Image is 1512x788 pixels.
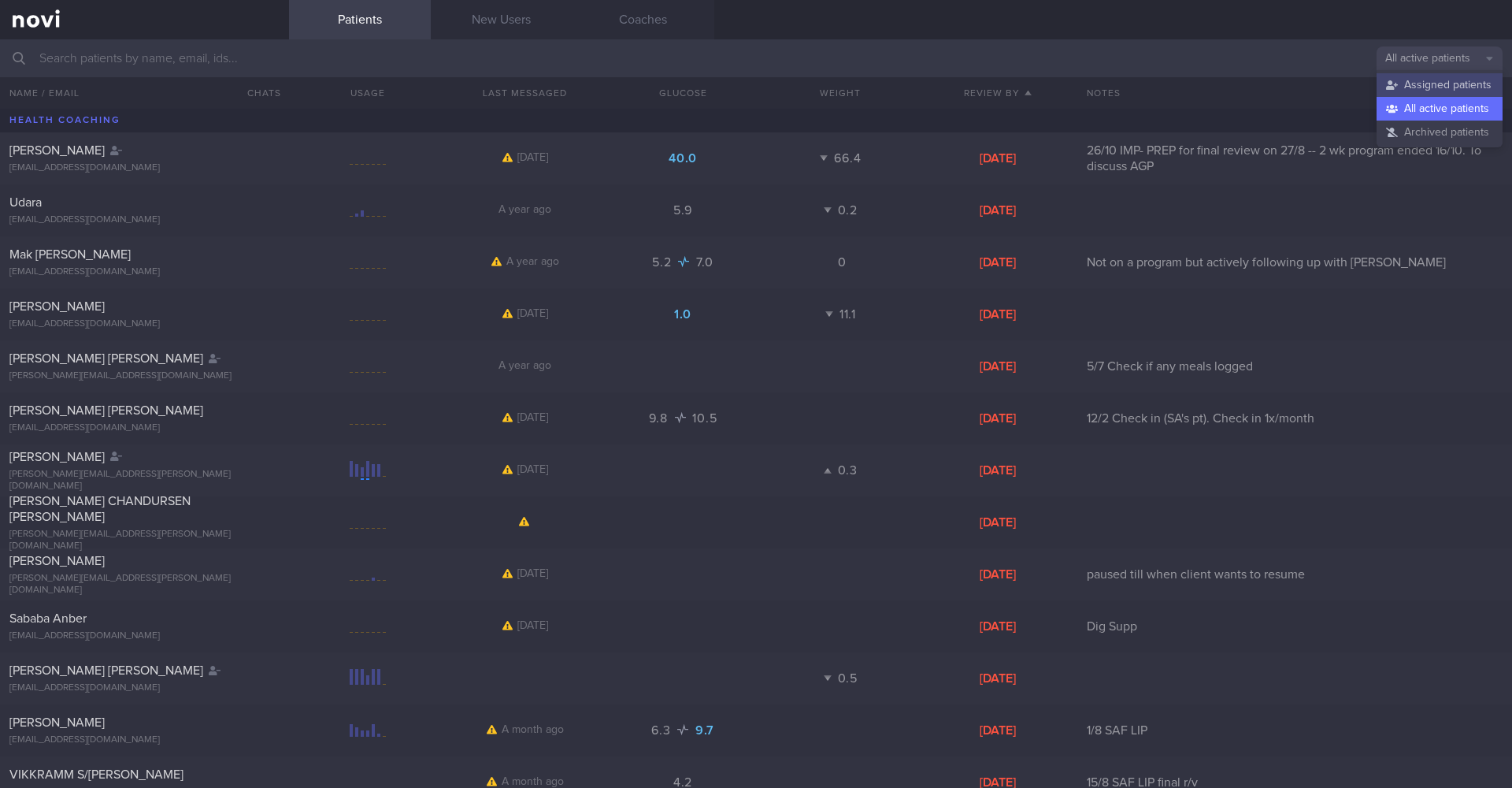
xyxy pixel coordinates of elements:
span: 11.1 [839,308,856,321]
button: Review By [919,77,1077,109]
button: Weight [762,77,919,109]
span: [PERSON_NAME] [9,300,105,313]
div: [EMAIL_ADDRESS][DOMAIN_NAME] [9,266,280,278]
button: Assigned patients [1377,73,1503,97]
div: [EMAIL_ADDRESS][DOMAIN_NAME] [9,682,280,694]
div: [PERSON_NAME][EMAIL_ADDRESS][DOMAIN_NAME] [9,370,280,382]
div: [PERSON_NAME][EMAIL_ADDRESS][PERSON_NAME][DOMAIN_NAME] [9,529,280,552]
span: [PERSON_NAME] CHANDURSEN [PERSON_NAME] [9,495,191,523]
button: All active patients [1377,97,1503,121]
div: Usage [289,77,447,109]
span: Sababa Anber [9,612,87,625]
div: Notes [1077,77,1512,109]
div: 12/2 Check in (SA's pt). Check in 1x/month [1077,411,1512,426]
div: [PERSON_NAME][EMAIL_ADDRESS][PERSON_NAME][DOMAIN_NAME] [9,469,280,492]
span: [DATE] [517,152,548,163]
button: Glucose [604,77,762,109]
span: 1.0 [674,308,691,321]
div: [EMAIL_ADDRESS][DOMAIN_NAME] [9,318,280,330]
span: 0.5 [838,672,858,685]
span: A year ago [498,360,551,371]
span: [PERSON_NAME] [PERSON_NAME] [9,664,203,677]
div: [DATE] [919,619,1077,634]
div: 1/8 SAF LIP [1077,723,1512,738]
button: All active patients [1377,46,1503,70]
span: [DATE] [517,568,548,579]
div: [DATE] [919,307,1077,322]
span: [PERSON_NAME] [9,144,105,157]
span: A year ago [498,204,551,215]
button: Chats [226,77,289,109]
div: [DATE] [919,151,1077,166]
div: [EMAIL_ADDRESS][DOMAIN_NAME] [9,162,280,174]
span: [DATE] [517,464,548,475]
div: [EMAIL_ADDRESS][DOMAIN_NAME] [9,214,280,226]
div: [DATE] [919,515,1077,530]
div: paused till when client wants to resume [1077,567,1512,582]
span: 40.0 [669,152,697,165]
div: [DATE] [919,203,1077,218]
span: A year ago [506,256,559,267]
span: 0 [838,256,847,269]
span: 10.5 [692,412,717,425]
div: [PERSON_NAME][EMAIL_ADDRESS][PERSON_NAME][DOMAIN_NAME] [9,573,280,597]
span: [DATE] [517,308,548,319]
span: Udara [9,196,42,209]
div: [DATE] [919,671,1077,686]
span: [PERSON_NAME] [PERSON_NAME] [9,352,203,365]
span: [DATE] [517,620,548,631]
span: 9.8 [649,412,672,425]
span: Mak [PERSON_NAME] [9,248,131,261]
span: A month ago [502,724,564,735]
span: [PERSON_NAME] [9,716,105,729]
div: 26/10 IMP- PREP for final review on 27/8 -- 2 wk program ended 16/10. To discuss AGP [1077,143,1512,174]
div: [EMAIL_ADDRESS][DOMAIN_NAME] [9,422,280,434]
span: VIKKRAMM S/[PERSON_NAME] [9,768,183,781]
div: [EMAIL_ADDRESS][DOMAIN_NAME] [9,630,280,642]
div: Dig Supp [1077,619,1512,634]
div: [DATE] [919,359,1077,374]
span: 5.9 [673,204,692,217]
span: 66.4 [834,152,861,165]
span: 0.3 [838,464,858,477]
div: [DATE] [919,723,1077,738]
span: [PERSON_NAME] [PERSON_NAME] [9,404,203,417]
div: [DATE] [919,255,1077,270]
span: [DATE] [517,412,548,423]
button: Last Messaged [447,77,604,109]
span: 9.7 [695,724,714,737]
span: 0.2 [838,204,858,217]
div: Not on a program but actively following up with [PERSON_NAME] [1077,255,1512,270]
div: [DATE] [919,567,1077,582]
button: Archived patients [1377,121,1503,144]
div: [EMAIL_ADDRESS][DOMAIN_NAME] [9,734,280,746]
span: A month ago [502,776,564,787]
span: 7.0 [696,256,713,269]
span: 5.2 [652,256,675,269]
span: [PERSON_NAME] [9,451,105,463]
span: [PERSON_NAME] [9,555,105,567]
div: [DATE] [919,411,1077,426]
div: 5/7 Check if any meals logged [1077,359,1512,374]
span: 6.3 [651,724,674,737]
div: [DATE] [919,463,1077,478]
